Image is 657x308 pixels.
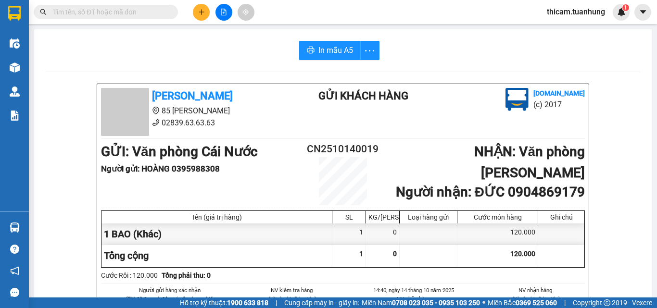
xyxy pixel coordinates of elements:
div: 120.000 [457,223,538,245]
b: NHẬN : Văn phòng [PERSON_NAME] [474,144,585,181]
strong: 1900 633 818 [227,299,268,307]
li: NV nhận hàng [364,295,463,303]
button: file-add [215,4,232,21]
span: Tổng cộng [104,250,149,261]
span: 1 [359,250,363,258]
span: Cung cấp máy in - giấy in: [284,297,359,308]
li: 85 [PERSON_NAME] [101,105,280,117]
div: 1 BAO (Khác) [101,223,332,245]
img: logo.jpg [505,88,529,111]
span: file-add [220,9,227,15]
h2: CN2510140019 [303,141,383,157]
b: [DOMAIN_NAME] [533,89,585,97]
i: (Kí và ghi rõ họ tên) [511,296,559,302]
b: Gửi khách hàng [318,90,408,102]
span: aim [242,9,249,15]
span: Hỗ trợ kỹ thuật: [180,297,268,308]
div: Tên (giá trị hàng) [104,213,329,221]
span: notification [10,266,19,275]
span: printer [307,46,315,55]
span: caret-down [639,8,647,16]
span: Miền Nam [362,297,480,308]
button: caret-down [634,4,651,21]
sup: 1 [622,4,629,11]
b: Người nhận : ĐỨC 0904869179 [396,184,585,200]
span: ⚪️ [482,301,485,305]
input: Tìm tên, số ĐT hoặc mã đơn [53,7,166,17]
div: 0 [366,223,400,245]
b: GỬI : Văn phòng Cái Nước [101,144,258,160]
img: warehouse-icon [10,62,20,73]
span: In mẫu A5 [318,44,353,56]
span: search [40,9,47,15]
div: Cước Rồi : 120.000 [101,270,158,281]
span: | [276,297,277,308]
button: plus [193,4,210,21]
b: Tổng phải thu: 0 [162,271,211,279]
div: KG/[PERSON_NAME] [368,213,397,221]
img: warehouse-icon [10,222,20,233]
span: | [564,297,566,308]
div: Loại hàng gửi [402,213,455,221]
img: warehouse-icon [10,86,20,97]
span: message [10,288,19,297]
div: Ghi chú [541,213,582,221]
li: 14:40, ngày 14 tháng 10 năm 2025 [364,286,463,295]
img: solution-icon [10,111,20,121]
strong: 0708 023 035 - 0935 103 250 [392,299,480,307]
button: more [360,41,379,60]
span: thicam.tuanhung [539,6,613,18]
img: logo-vxr [8,6,21,21]
div: SL [335,213,363,221]
span: more [361,45,379,57]
img: icon-new-feature [617,8,626,16]
div: Cước món hàng [460,213,535,221]
li: NV kiểm tra hàng [242,286,341,295]
div: 1 [332,223,366,245]
i: (Kí và ghi rõ họ tên) [267,296,316,302]
span: 1 [624,4,627,11]
li: Người gửi hàng xác nhận [120,286,219,295]
strong: 0369 525 060 [516,299,557,307]
span: plus [198,9,205,15]
span: phone [152,119,160,126]
b: Người gửi : HOÀNG 0395988308 [101,164,220,173]
li: (c) 2017 [533,99,585,111]
span: environment [152,107,160,114]
li: 02839.63.63.63 [101,117,280,129]
button: printerIn mẫu A5 [299,41,361,60]
b: [PERSON_NAME] [152,90,233,102]
span: question-circle [10,245,19,254]
span: Miền Bắc [488,297,557,308]
img: warehouse-icon [10,38,20,49]
span: copyright [604,299,610,306]
span: 120.000 [510,250,535,258]
span: 0 [393,250,397,258]
li: NV nhận hàng [486,286,585,295]
button: aim [238,4,254,21]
